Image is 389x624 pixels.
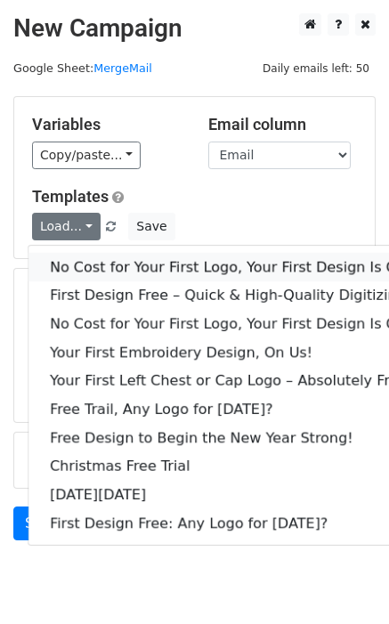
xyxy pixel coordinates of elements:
h2: New Campaign [13,13,376,44]
a: Send [13,506,72,540]
a: MergeMail [93,61,152,75]
a: Copy/paste... [32,142,141,169]
a: Load... [32,213,101,240]
span: Daily emails left: 50 [256,59,376,78]
iframe: Chat Widget [300,539,389,624]
small: Google Sheet: [13,61,152,75]
h5: Email column [208,115,358,134]
h5: Variables [32,115,182,134]
button: Save [128,213,174,240]
a: Templates [32,187,109,206]
a: Daily emails left: 50 [256,61,376,75]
